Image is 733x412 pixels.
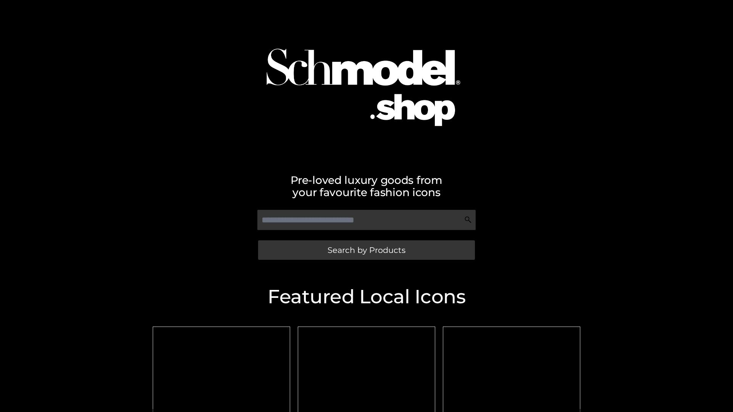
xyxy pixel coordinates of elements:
img: Search Icon [464,216,472,224]
span: Search by Products [328,246,405,254]
h2: Pre-loved luxury goods from your favourite fashion icons [149,174,584,198]
h2: Featured Local Icons​ [149,287,584,306]
a: Search by Products [258,240,475,260]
